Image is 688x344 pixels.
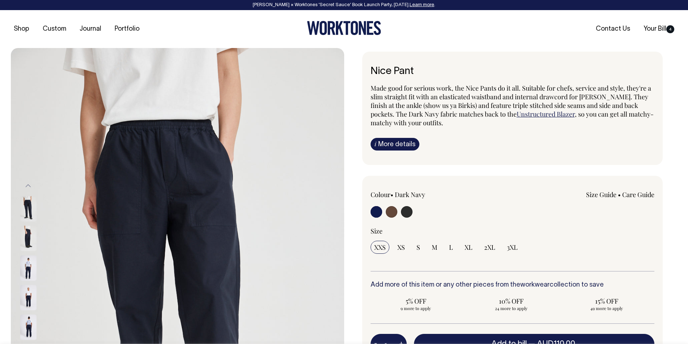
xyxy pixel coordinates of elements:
label: Dark Navy [395,190,425,199]
a: Contact Us [593,23,633,35]
input: 3XL [503,241,521,254]
span: 5% OFF [374,297,458,305]
span: 49 more to apply [565,305,649,311]
span: , so you can get all matchy-matchy with your outfits. [371,110,654,127]
span: XXS [374,243,386,252]
span: 9 more to apply [374,305,458,311]
span: 4 [666,25,674,33]
input: S [413,241,424,254]
img: dark-navy [20,315,37,340]
h1: Nice Pant [371,66,655,77]
a: Shop [11,23,32,35]
input: 5% OFF 9 more to apply [371,295,462,313]
span: i [375,140,376,148]
a: Journal [77,23,104,35]
img: dark-navy [20,196,37,222]
span: Made good for serious work, the Nice Pants do it all. Suitable for chefs, service and style, they... [371,84,651,118]
a: Learn more [410,3,434,7]
div: [PERSON_NAME] × Worktones ‘Secret Sauce’ Book Launch Party, [DATE]. . [7,3,681,8]
span: XS [397,243,405,252]
button: Previous [23,178,34,194]
span: • [390,190,393,199]
span: M [432,243,437,252]
a: iMore details [371,138,419,151]
span: 10% OFF [469,297,553,305]
img: dark-navy [20,256,37,281]
input: 2XL [480,241,499,254]
a: Portfolio [112,23,142,35]
input: L [445,241,457,254]
input: XXS [371,241,389,254]
span: XL [465,243,473,252]
input: 10% OFF 24 more to apply [466,295,557,313]
img: dark-navy [20,285,37,310]
a: Your Bill4 [641,23,677,35]
span: 2XL [484,243,495,252]
a: Unstructured Blazer [517,110,575,118]
span: • [618,190,621,199]
input: 15% OFF 49 more to apply [561,295,652,313]
input: XS [394,241,409,254]
a: workwear [520,282,550,288]
a: Care Guide [622,190,654,199]
a: Size Guide [586,190,616,199]
input: XL [461,241,476,254]
div: Colour [371,190,484,199]
span: S [416,243,420,252]
h6: Add more of this item or any other pieces from the collection to save [371,282,655,289]
span: L [449,243,453,252]
div: Size [371,227,655,235]
a: Custom [40,23,69,35]
span: 3XL [507,243,518,252]
span: 24 more to apply [469,305,553,311]
input: M [428,241,441,254]
img: dark-navy [20,226,37,251]
span: 15% OFF [565,297,649,305]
